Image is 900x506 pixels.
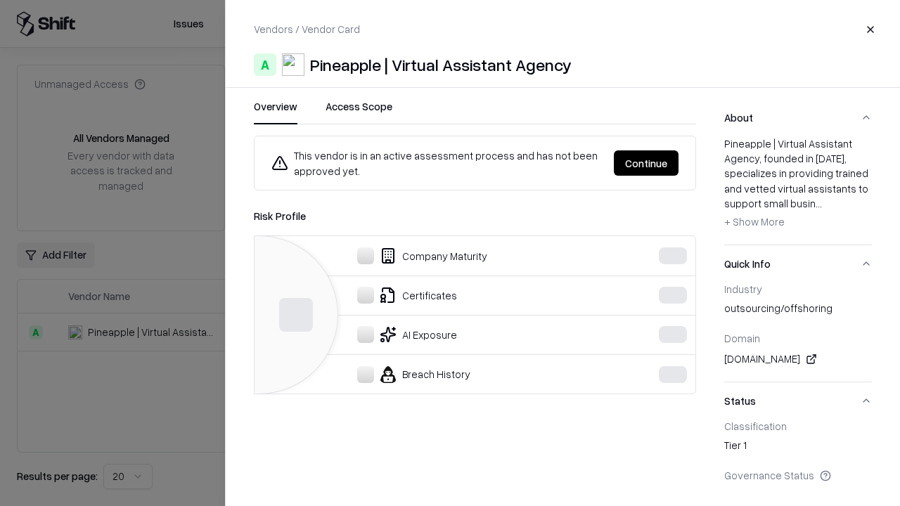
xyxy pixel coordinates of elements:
div: Risk Profile [254,207,696,224]
span: ... [816,197,822,209]
button: + Show More [724,211,785,233]
div: About [724,136,872,245]
button: Continue [614,150,679,176]
div: Quick Info [724,283,872,382]
div: Company Maturity [266,247,616,264]
button: Status [724,382,872,420]
div: Pineapple | Virtual Assistant Agency [310,53,572,76]
div: Breach History [266,366,616,383]
div: Certificates [266,287,616,304]
button: About [724,99,872,136]
div: A [254,53,276,76]
div: Industry [724,283,872,295]
div: Tier 1 [724,438,872,458]
p: Vendors / Vendor Card [254,22,360,37]
button: Quick Info [724,245,872,283]
div: This vendor is in an active assessment process and has not been approved yet. [271,148,603,179]
div: Governance Status [724,469,872,481]
div: Domain [724,332,872,344]
span: + Show More [724,215,785,228]
div: [DOMAIN_NAME] [724,351,872,368]
img: Pineapple | Virtual Assistant Agency [282,53,304,76]
div: Pineapple | Virtual Assistant Agency, founded in [DATE], specializes in providing trained and vet... [724,136,872,233]
button: Overview [254,99,297,124]
button: Access Scope [326,99,392,124]
div: outsourcing/offshoring [724,301,872,320]
div: AI Exposure [266,326,616,343]
div: Classification [724,420,872,432]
